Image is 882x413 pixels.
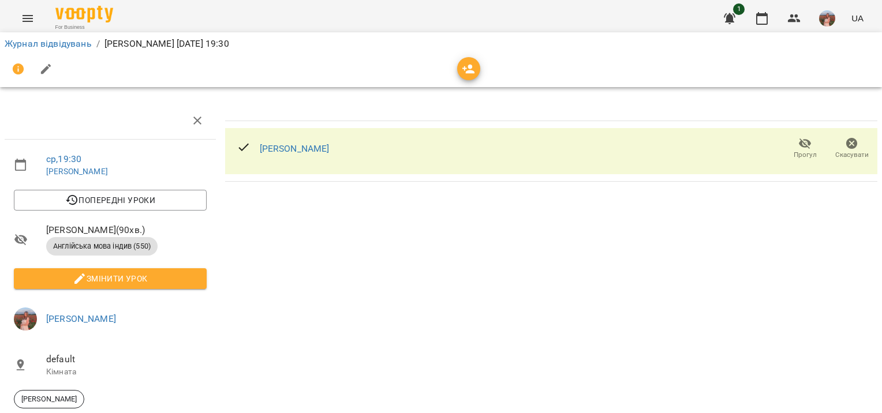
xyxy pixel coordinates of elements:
p: [PERSON_NAME] [DATE] 19:30 [104,37,229,51]
img: Voopty Logo [55,6,113,22]
button: Прогул [782,133,828,165]
img: 048db166075239a293953ae74408eb65.jpg [819,10,835,27]
button: Попередні уроки [14,190,207,211]
span: UA [851,12,864,24]
button: Змінити урок [14,268,207,289]
span: Англійська мова індив (550) [46,241,158,251]
img: 048db166075239a293953ae74408eb65.jpg [14,307,37,331]
button: Menu [14,5,42,32]
a: [PERSON_NAME] [46,313,116,324]
span: Прогул [794,150,817,160]
span: 1 [733,3,745,15]
nav: breadcrumb [5,37,877,51]
span: Попередні уроки [23,193,197,207]
button: UA [847,7,868,29]
span: For Business [55,24,113,31]
span: default [46,352,207,366]
span: [PERSON_NAME] [14,394,84,404]
button: Скасувати [828,133,875,165]
a: [PERSON_NAME] [260,143,330,154]
div: [PERSON_NAME] [14,390,84,408]
a: Журнал відвідувань [5,38,92,49]
span: [PERSON_NAME] ( 90 хв. ) [46,223,207,237]
a: [PERSON_NAME] [46,167,108,176]
p: Кімната [46,366,207,378]
span: Змінити урок [23,272,197,286]
li: / [96,37,100,51]
span: Скасувати [835,150,869,160]
a: ср , 19:30 [46,153,81,164]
